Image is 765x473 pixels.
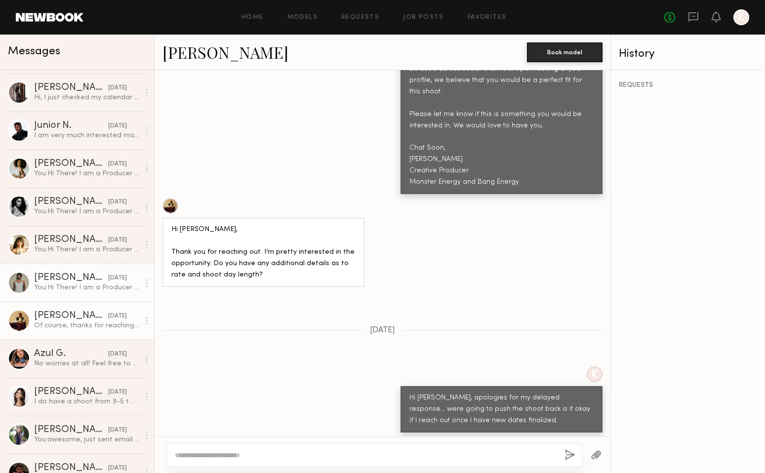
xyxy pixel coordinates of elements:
a: Requests [341,14,379,21]
div: [DATE] [108,121,127,131]
div: [PERSON_NAME] [34,387,108,397]
span: [DATE] [370,326,395,335]
div: [DATE] [108,83,127,93]
a: Book model [527,47,603,56]
a: Models [287,14,318,21]
div: [PERSON_NAME] [34,425,108,435]
div: You: Hi There! I am a Producer for Monster Energy and we are looking for some talent for an upcom... [34,245,139,254]
div: [DATE] [108,197,127,207]
div: [DATE] [108,350,127,359]
div: No worries at all! Feel free to reach out whenever :) [34,359,139,368]
div: Hi [PERSON_NAME], apologies for my delayed response... were going to push the shoot back is it ok... [409,393,594,427]
div: [DATE] [108,426,127,435]
div: [PERSON_NAME] [34,235,108,245]
div: You: Hi There! I am a Producer for Monster Energy and we are looking for some talent for an upcom... [34,283,139,292]
a: Home [242,14,264,21]
a: [PERSON_NAME] [162,41,288,63]
div: [PERSON_NAME] [34,463,108,473]
div: [PERSON_NAME] [34,83,108,93]
div: [DATE] [108,274,127,283]
div: [DATE] [108,236,127,245]
div: [DATE] [108,464,127,473]
div: [PERSON_NAME] [34,159,108,169]
div: Hi, I just checked my calendar and I’m booked for another job that day. Thank you for reaching ou... [34,93,139,102]
div: Azul G. [34,349,108,359]
span: Messages [8,46,60,57]
div: [DATE] [108,312,127,321]
div: Of course, thanks for reaching back out. [34,321,139,330]
div: History [619,48,757,60]
div: REQUESTS [619,82,757,89]
div: [DATE] [108,159,127,169]
div: You: Hi There! I am a Producer for Monster Energy and we are looking for some talent for an upcom... [34,207,139,216]
div: I do have a shoot from 9-5 tm so any time after I’m free to talk!! [EMAIL_ADDRESS][DOMAIN_NAME] 5... [34,397,139,406]
div: [PERSON_NAME] [34,311,108,321]
div: I am very much interested madam/sir [34,131,139,140]
a: K [733,9,749,25]
div: You: Hi There! I am a Producer for Monster Energy and we are looking for some talent for an upcom... [34,169,139,178]
div: [PERSON_NAME] [34,273,108,283]
a: Job Posts [403,14,444,21]
div: You: awesome, just sent email thank you [34,435,139,444]
button: Book model [527,42,603,62]
div: Hi [PERSON_NAME], Thank you for reaching out. I’m pretty interested in the opportunity. Do you ha... [171,224,356,281]
div: Junior N. [34,121,108,131]
div: [PERSON_NAME] [34,197,108,207]
div: Hi! My name is [PERSON_NAME] and I am a producer for Monster Energy and Bang Energy. We have a ph... [409,7,594,188]
div: [DATE] [108,388,127,397]
a: Favorites [468,14,507,21]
